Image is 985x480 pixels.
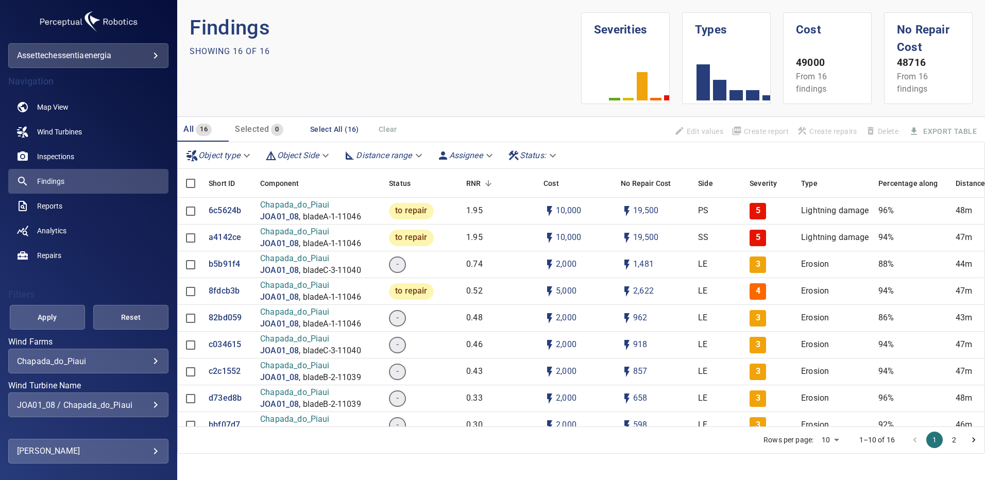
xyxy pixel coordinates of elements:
[801,312,829,324] p: Erosion
[260,211,299,223] p: JOA01_08
[538,169,616,198] div: Cost
[965,432,982,448] button: Go to next page
[633,312,647,324] p: 962
[209,259,240,270] p: b5b91f4
[390,339,405,351] span: -
[10,305,85,330] button: Apply
[93,305,168,330] button: Reset
[299,238,361,250] p: , bladeA-1-11046
[260,425,299,437] p: JOA01_08
[37,250,61,261] span: Repairs
[37,176,64,186] span: Findings
[744,169,796,198] div: Severity
[503,146,563,164] div: Status:
[17,356,160,366] div: Chapada_do_Piaui
[621,312,633,324] svg: Auto impact
[633,232,658,244] p: 19,500
[756,205,760,217] p: 5
[693,169,744,198] div: Side
[544,419,556,432] svg: Auto cost
[956,366,972,378] p: 47m
[698,392,707,404] p: LE
[299,318,361,330] p: , bladeA-1-11046
[878,205,894,217] p: 96%
[544,366,556,378] svg: Auto cost
[796,13,859,39] h1: Cost
[8,169,168,194] a: findings active
[8,95,168,119] a: map noActive
[801,285,829,297] p: Erosion
[106,311,156,324] span: Reset
[260,238,299,250] a: JOA01_08
[261,146,336,164] div: Object Side
[466,419,483,431] p: 0.30
[356,150,412,160] em: Distance range
[260,345,299,357] a: JOA01_08
[756,392,760,404] p: 3
[633,419,647,431] p: 598
[956,232,972,244] p: 47m
[905,432,983,448] nav: pagination navigation
[556,232,581,244] p: 10,000
[8,218,168,243] a: analytics noActive
[698,339,707,351] p: LE
[956,205,972,217] p: 48m
[17,443,160,459] div: [PERSON_NAME]
[756,285,760,297] p: 4
[481,176,496,191] button: Sort
[466,392,483,404] p: 0.33
[8,289,168,300] h4: Filters
[594,13,657,39] h1: Severities
[897,72,928,94] span: From 16 findings
[520,150,546,160] em: Status :
[544,392,556,405] svg: Auto cost
[260,414,361,425] p: Chapada_do_Piaui
[796,72,827,94] span: From 16 findings
[255,169,384,198] div: Component
[260,306,361,318] p: Chapada_do_Piaui
[544,169,559,198] div: The base labour and equipment costs to repair the finding. Does not include the loss of productio...
[235,124,269,134] span: Selected
[698,205,708,217] p: PS
[801,392,829,404] p: Erosion
[8,392,168,417] div: Wind Turbine Name
[621,205,633,217] svg: Auto impact
[621,419,633,432] svg: Auto impact
[209,169,235,198] div: Short ID
[209,205,241,217] a: 6c5624b
[633,259,654,270] p: 1,481
[466,285,483,297] p: 0.52
[449,150,483,160] em: Assignee
[956,419,972,431] p: 46m
[756,366,760,378] p: 3
[260,292,299,303] p: JOA01_08
[260,280,361,292] p: Chapada_do_Piaui
[556,392,576,404] p: 2,000
[756,259,760,270] p: 3
[756,339,760,351] p: 3
[37,127,82,137] span: Wind Turbines
[556,205,581,217] p: 10,000
[878,312,894,324] p: 86%
[956,285,972,297] p: 47m
[260,265,299,277] a: JOA01_08
[544,259,556,271] svg: Auto cost
[390,392,405,404] span: -
[878,339,894,351] p: 94%
[796,169,873,198] div: Type
[544,312,556,324] svg: Auto cost
[756,232,760,244] p: 5
[698,259,707,270] p: LE
[260,318,299,330] a: JOA01_08
[621,232,633,244] svg: Auto impact
[861,123,903,140] span: Findings that are included in repair orders can not be deleted
[8,338,168,346] label: Wind Farms
[390,366,405,378] span: -
[621,392,633,405] svg: Auto impact
[209,366,241,378] a: c2c1552
[8,119,168,144] a: windturbines noActive
[698,285,707,297] p: LE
